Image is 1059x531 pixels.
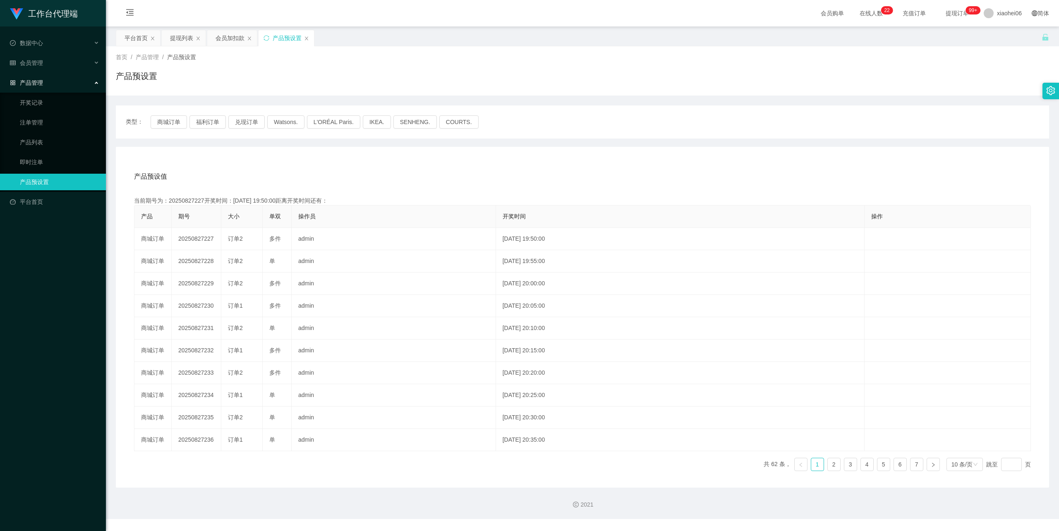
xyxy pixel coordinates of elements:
[20,154,99,170] a: 即时注单
[496,407,865,429] td: [DATE] 20:30:00
[172,407,221,429] td: 20250827235
[247,36,252,41] i: 图标: close
[844,458,857,471] li: 3
[189,115,226,129] button: 福利订单
[393,115,437,129] button: SENHENG.
[292,407,496,429] td: admin
[136,54,159,60] span: 产品管理
[131,54,132,60] span: /
[172,317,221,340] td: 20250827231
[134,250,172,273] td: 商城订单
[228,235,243,242] span: 订单2
[134,384,172,407] td: 商城订单
[134,362,172,384] td: 商城订单
[292,317,496,340] td: admin
[228,325,243,331] span: 订单2
[116,70,157,82] h1: 产品预设置
[910,458,923,471] li: 7
[172,384,221,407] td: 20250827234
[794,458,807,471] li: 上一页
[116,54,127,60] span: 首页
[228,280,243,287] span: 订单2
[10,79,43,86] span: 产品管理
[573,502,579,507] i: 图标: copyright
[20,174,99,190] a: 产品预设置
[269,414,275,421] span: 单
[887,6,890,14] p: 2
[264,35,269,41] i: 图标: sync
[307,115,360,129] button: L'ORÉAL Paris.
[881,6,893,14] sup: 22
[134,429,172,451] td: 商城订单
[172,429,221,451] td: 20250827236
[269,258,275,264] span: 单
[228,115,265,129] button: 兑现订单
[10,80,16,86] i: 图标: appstore-o
[363,115,391,129] button: IKEA.
[942,10,973,16] span: 提现订单
[503,213,526,220] span: 开奖时间
[292,362,496,384] td: admin
[927,458,940,471] li: 下一页
[931,462,936,467] i: 图标: right
[228,213,240,220] span: 大小
[134,295,172,317] td: 商城订单
[496,317,865,340] td: [DATE] 20:10:00
[162,54,164,60] span: /
[134,317,172,340] td: 商城订单
[844,458,857,471] a: 3
[951,458,973,471] div: 10 条/页
[134,228,172,250] td: 商城订单
[150,36,155,41] i: 图标: close
[304,36,309,41] i: 图标: close
[1042,33,1049,41] i: 图标: unlock
[126,115,151,129] span: 类型：
[298,213,316,220] span: 操作员
[10,8,23,20] img: logo.9652507e.png
[228,258,243,264] span: 订单2
[1032,10,1037,16] i: 图标: global
[861,458,873,471] a: 4
[439,115,479,129] button: COURTS.
[10,40,16,46] i: 图标: check-circle-o
[973,462,978,468] i: 图标: down
[986,458,1031,471] div: 跳至 页
[871,213,883,220] span: 操作
[884,6,887,14] p: 2
[196,36,201,41] i: 图标: close
[141,213,153,220] span: 产品
[267,115,304,129] button: Watsons.
[269,235,281,242] span: 多件
[269,325,275,331] span: 单
[966,6,980,14] sup: 980
[496,273,865,295] td: [DATE] 20:00:00
[228,392,243,398] span: 订单1
[894,458,906,471] a: 6
[764,458,791,471] li: 共 62 条，
[292,228,496,250] td: admin
[228,369,243,376] span: 订单2
[811,458,824,471] li: 1
[134,196,1031,205] div: 当前期号为：20250827227开奖时间：[DATE] 19:50:00距离开奖时间还有：
[798,462,803,467] i: 图标: left
[10,194,99,210] a: 图标: dashboard平台首页
[496,250,865,273] td: [DATE] 19:55:00
[28,0,78,27] h1: 工作台代理端
[910,458,923,471] a: 7
[172,340,221,362] td: 20250827232
[292,273,496,295] td: admin
[269,302,281,309] span: 多件
[172,295,221,317] td: 20250827230
[134,273,172,295] td: 商城订单
[496,295,865,317] td: [DATE] 20:05:00
[269,436,275,443] span: 单
[116,0,144,27] i: 图标: menu-fold
[20,134,99,151] a: 产品列表
[292,250,496,273] td: admin
[20,114,99,131] a: 注单管理
[228,436,243,443] span: 订单1
[496,429,865,451] td: [DATE] 20:35:00
[178,213,190,220] span: 期号
[10,40,43,46] span: 数据中心
[170,30,193,46] div: 提现列表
